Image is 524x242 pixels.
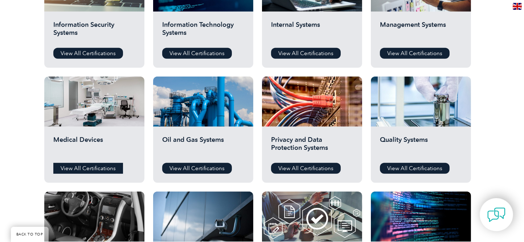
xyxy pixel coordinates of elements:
h2: Information Technology Systems [162,21,244,42]
h2: Information Security Systems [53,21,135,42]
img: contact-chat.png [487,206,505,224]
h2: Oil and Gas Systems [162,136,244,157]
a: View All Certifications [53,163,123,174]
h2: Privacy and Data Protection Systems [271,136,353,157]
a: View All Certifications [271,48,341,59]
a: View All Certifications [271,163,341,174]
a: View All Certifications [380,163,450,174]
a: BACK TO TOP [11,227,49,242]
a: View All Certifications [162,48,232,59]
h2: Internal Systems [271,21,353,42]
h2: Management Systems [380,21,462,42]
a: View All Certifications [162,163,232,174]
img: en [513,3,522,10]
h2: Quality Systems [380,136,462,157]
h2: Medical Devices [53,136,135,157]
a: View All Certifications [380,48,450,59]
a: View All Certifications [53,48,123,59]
